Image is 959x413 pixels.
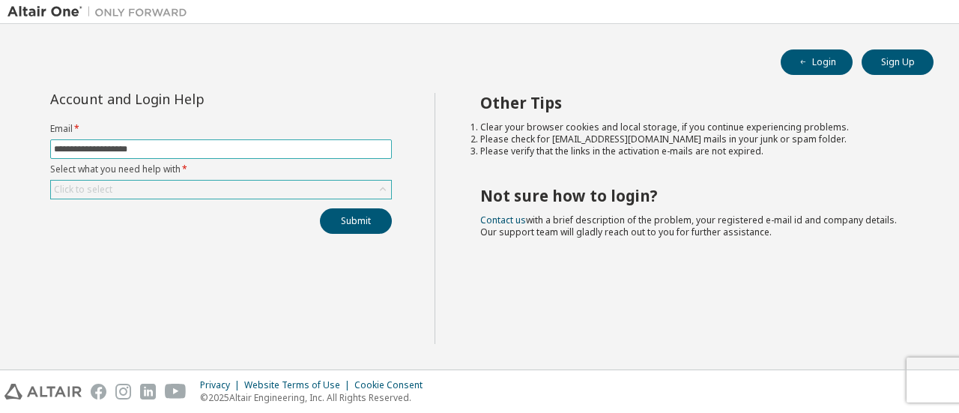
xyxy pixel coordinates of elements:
[54,184,112,196] div: Click to select
[50,93,324,105] div: Account and Login Help
[480,186,907,205] h2: Not sure how to login?
[480,145,907,157] li: Please verify that the links in the activation e-mails are not expired.
[320,208,392,234] button: Submit
[50,123,392,135] label: Email
[354,379,432,391] div: Cookie Consent
[244,379,354,391] div: Website Terms of Use
[480,121,907,133] li: Clear your browser cookies and local storage, if you continue experiencing problems.
[480,214,526,226] a: Contact us
[862,49,934,75] button: Sign Up
[50,163,392,175] label: Select what you need help with
[115,384,131,400] img: instagram.svg
[51,181,391,199] div: Click to select
[91,384,106,400] img: facebook.svg
[140,384,156,400] img: linkedin.svg
[4,384,82,400] img: altair_logo.svg
[480,133,907,145] li: Please check for [EMAIL_ADDRESS][DOMAIN_NAME] mails in your junk or spam folder.
[200,379,244,391] div: Privacy
[7,4,195,19] img: Altair One
[781,49,853,75] button: Login
[165,384,187,400] img: youtube.svg
[480,214,897,238] span: with a brief description of the problem, your registered e-mail id and company details. Our suppo...
[200,391,432,404] p: © 2025 Altair Engineering, Inc. All Rights Reserved.
[480,93,907,112] h2: Other Tips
